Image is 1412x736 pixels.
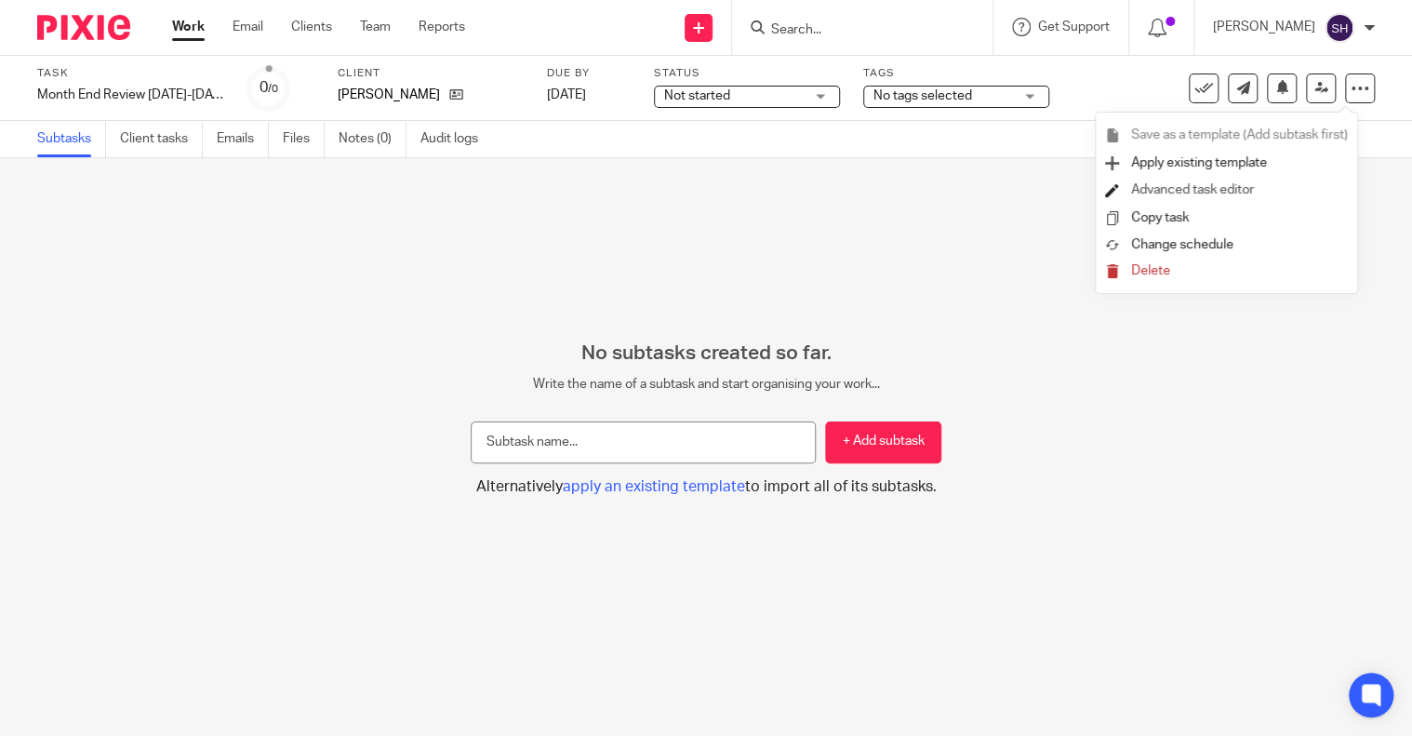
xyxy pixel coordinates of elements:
button: Delete [1105,264,1348,279]
span: Save as a template (Add subtask first) [1131,128,1348,141]
span: No tags selected [873,89,972,102]
img: Pixie [37,15,130,40]
span: Delete [1131,264,1170,277]
img: svg%3E [1325,13,1354,43]
div: Month End Review 1/1/25-1/28/25 [37,86,223,104]
span: [DATE] [547,88,586,101]
span: Apply existing template [1131,156,1267,169]
a: Work [172,18,205,36]
label: Tags [863,66,1049,81]
a: Client tasks [120,121,203,157]
p: Write the name of a subtask and start organising your work... [471,375,941,394]
a: Subtasks [37,121,106,157]
label: Client [338,66,524,81]
a: Notes (0) [339,121,406,157]
button: Alternativelyapply an existing templateto import all of its subtasks. [471,477,941,497]
p: [PERSON_NAME] [1213,18,1315,36]
div: Month End Review [DATE]-[DATE] [37,86,223,104]
button: + Add subtask [825,422,941,463]
label: Due by [547,66,631,81]
a: Audit logs [420,121,492,157]
a: Emails [217,121,269,157]
label: Status [654,66,840,81]
a: Advanced task editor [1131,183,1254,196]
h2: No subtasks created so far. [471,341,941,366]
input: Search [769,22,937,39]
a: Copy task [1131,211,1189,224]
span: Change schedule [1131,238,1233,251]
a: Reports [419,18,465,36]
p: [PERSON_NAME] [338,86,440,104]
a: Team [360,18,391,36]
input: Subtask name... [471,422,816,463]
a: Clients [291,18,332,36]
small: /0 [268,84,278,94]
a: Files [283,121,325,157]
label: Task [37,66,223,81]
span: apply an existing template [563,479,745,494]
span: Get Support [1038,20,1110,33]
div: 0 [260,77,278,99]
a: Email [233,18,263,36]
span: Not started [664,89,730,102]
